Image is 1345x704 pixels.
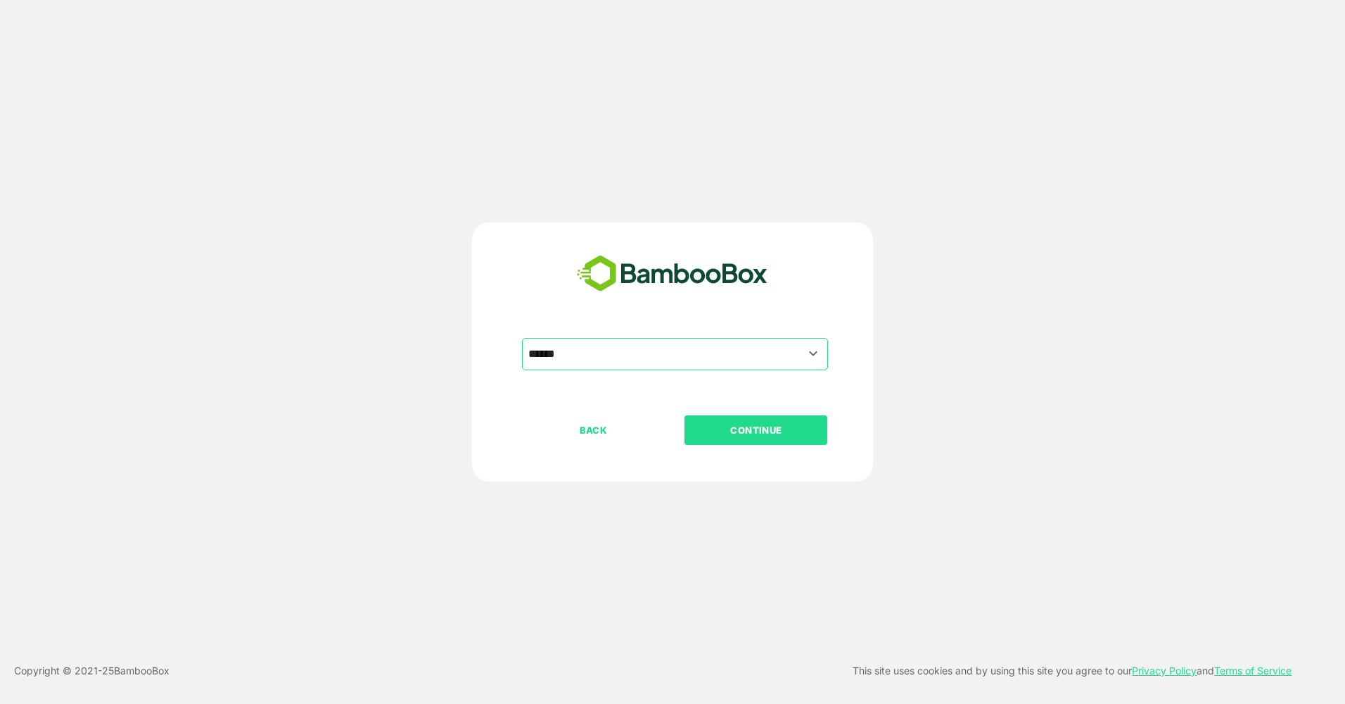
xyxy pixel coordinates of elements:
[569,251,775,297] img: bamboobox
[523,422,664,438] p: BACK
[684,415,827,445] button: CONTINUE
[804,344,823,363] button: Open
[1214,665,1292,677] a: Terms of Service
[1132,665,1197,677] a: Privacy Policy
[686,422,827,438] p: CONTINUE
[853,662,1292,679] p: This site uses cookies and by using this site you agree to our and
[522,415,665,445] button: BACK
[14,662,170,679] p: Copyright © 2021- 25 BambooBox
